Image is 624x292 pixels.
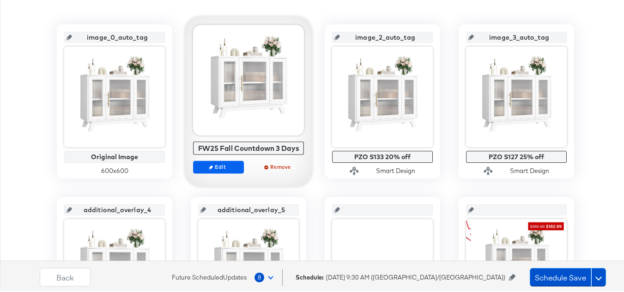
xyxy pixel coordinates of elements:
[196,143,302,151] div: FW25 Fall Countdown 3 Days
[40,267,91,285] button: Back
[257,162,300,169] span: Remove
[376,165,415,174] div: Smart Design
[254,268,278,284] button: 8
[193,159,244,172] button: Edit
[253,159,304,172] button: Remove
[254,271,264,281] span: 8
[296,272,324,280] div: Schedule:
[197,162,240,169] span: Edit
[172,272,247,280] span: Future Scheduled Updates
[510,165,549,174] div: Smart Design
[64,165,165,174] div: 600 x 600
[296,272,527,280] div: [DATE] 9:30 AM ([GEOGRAPHIC_DATA]/[GEOGRAPHIC_DATA])
[468,152,564,159] div: PZO S127 25% off
[67,152,163,159] div: Original Image
[530,267,591,285] button: Schedule Save
[334,152,430,159] div: PZO S133 20% off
